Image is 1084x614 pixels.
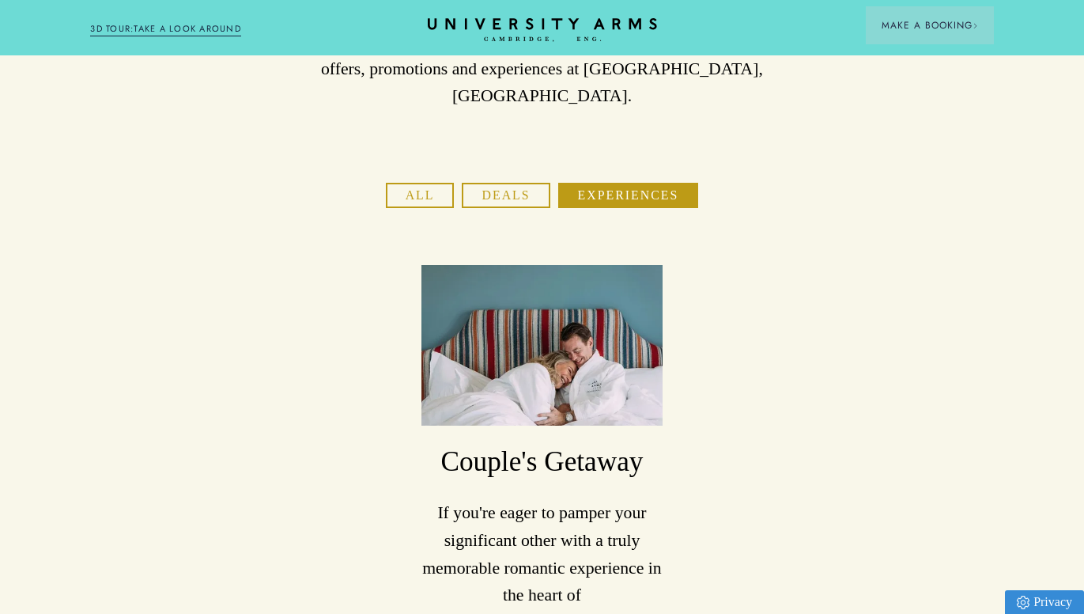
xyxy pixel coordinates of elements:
img: Arrow icon [973,23,978,28]
h3: Couple's Getaway [421,444,662,481]
a: 3D TOUR:TAKE A LOOK AROUND [90,22,241,36]
img: Privacy [1017,596,1029,609]
span: Make a Booking [882,18,978,32]
p: Save on your stay and add a little more luxury to your hotel break with special offers, promotion... [271,28,814,110]
a: Home [428,18,657,43]
a: Privacy [1005,590,1084,614]
button: All [386,183,455,207]
button: Experiences [558,183,699,207]
img: image-3316b7a5befc8609608a717065b4aaa141e00fd1-3889x5833-jpg [421,265,662,426]
button: Make a BookingArrow icon [866,6,994,44]
button: Deals [462,183,550,207]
